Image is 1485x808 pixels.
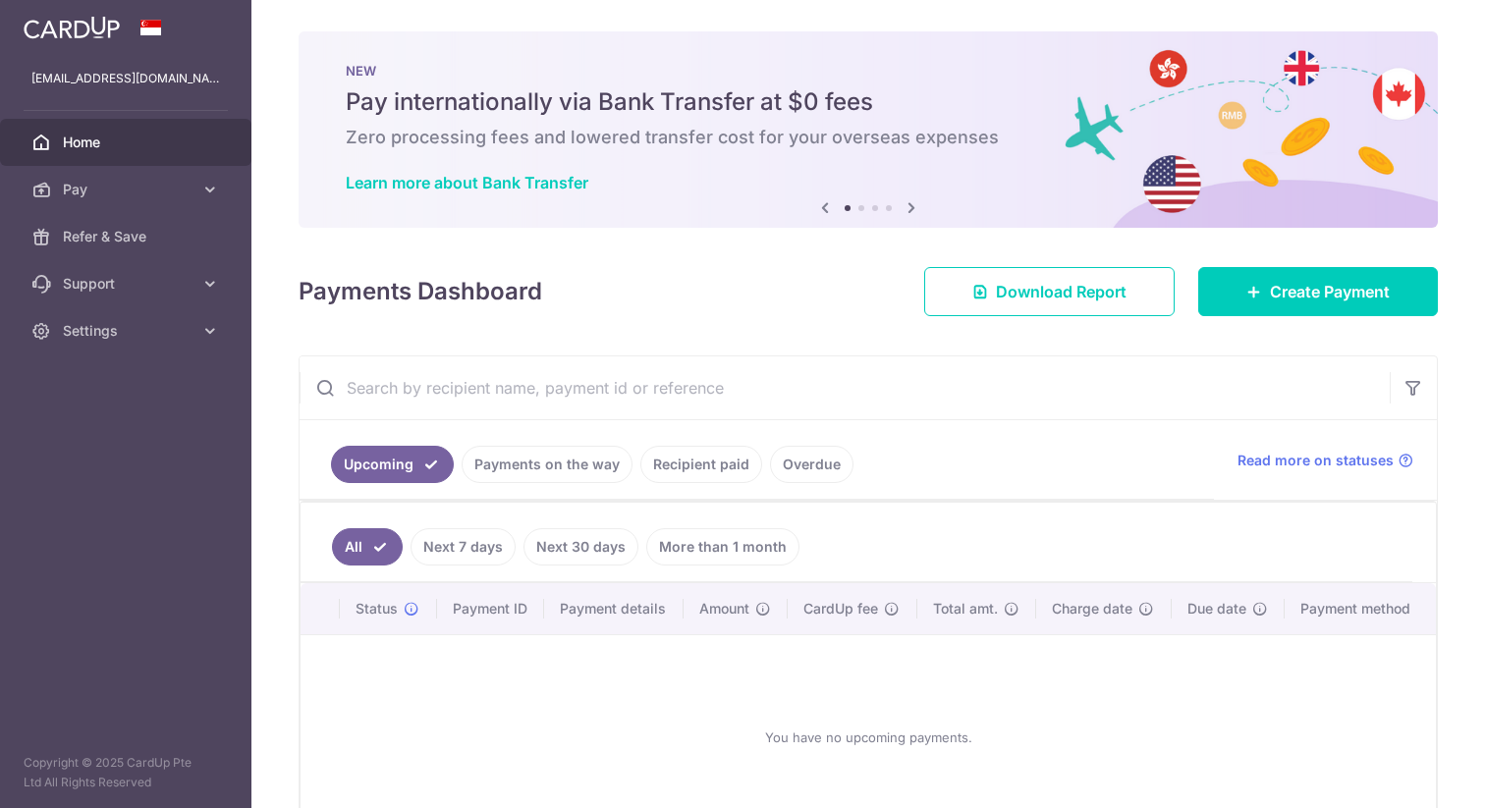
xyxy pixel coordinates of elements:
a: All [332,528,403,566]
img: Bank transfer banner [299,31,1438,228]
span: Support [63,274,192,294]
th: Payment ID [437,583,544,634]
h4: Payments Dashboard [299,274,542,309]
input: Search by recipient name, payment id or reference [300,356,1390,419]
h5: Pay internationally via Bank Transfer at $0 fees [346,86,1391,118]
a: Learn more about Bank Transfer [346,173,588,192]
a: Read more on statuses [1237,451,1413,470]
span: Charge date [1052,599,1132,619]
a: More than 1 month [646,528,799,566]
th: Payment method [1285,583,1436,634]
span: Refer & Save [63,227,192,246]
th: Payment details [544,583,684,634]
a: Create Payment [1198,267,1438,316]
a: Upcoming [331,446,454,483]
span: Settings [63,321,192,341]
span: Read more on statuses [1237,451,1394,470]
h6: Zero processing fees and lowered transfer cost for your overseas expenses [346,126,1391,149]
span: Pay [63,180,192,199]
span: Download Report [996,280,1127,303]
img: CardUp [24,16,120,39]
a: Recipient paid [640,446,762,483]
p: [EMAIL_ADDRESS][DOMAIN_NAME] [31,69,220,88]
span: Status [356,599,398,619]
a: Next 30 days [523,528,638,566]
span: Home [63,133,192,152]
a: Download Report [924,267,1175,316]
span: Amount [699,599,749,619]
span: Total amt. [933,599,998,619]
a: Payments on the way [462,446,632,483]
span: Due date [1187,599,1246,619]
span: Create Payment [1270,280,1390,303]
a: Next 7 days [411,528,516,566]
p: NEW [346,63,1391,79]
span: CardUp fee [803,599,878,619]
a: Overdue [770,446,853,483]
